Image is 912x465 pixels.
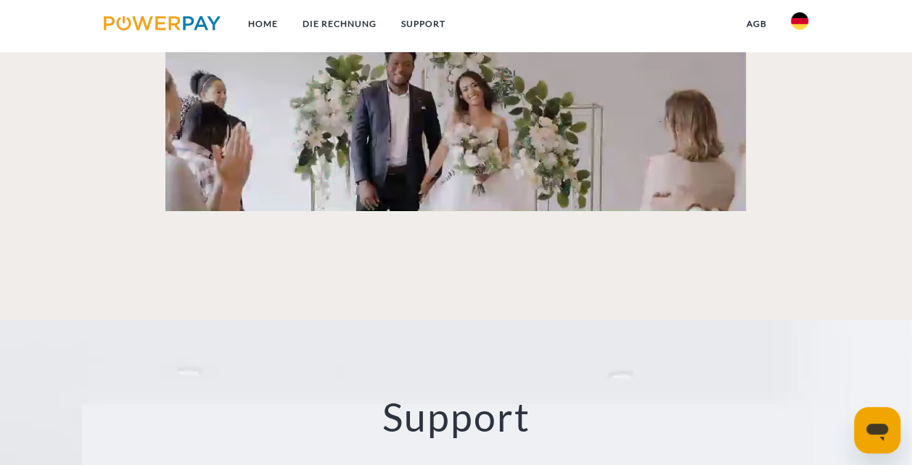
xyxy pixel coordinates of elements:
img: de [791,12,808,30]
h2: Support [46,392,866,441]
a: Fallback Image [103,32,810,211]
a: SUPPORT [389,11,458,37]
a: DIE RECHNUNG [290,11,389,37]
a: agb [734,11,779,37]
img: logo-powerpay.svg [104,16,221,30]
a: Home [236,11,290,37]
iframe: Schaltfläche zum Öffnen des Messaging-Fensters [854,407,900,453]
